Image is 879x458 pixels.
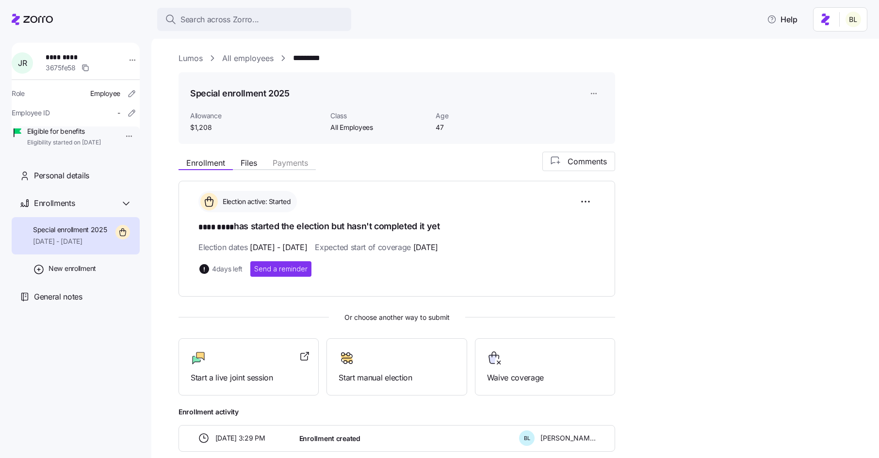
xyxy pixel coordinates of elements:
span: Role [12,89,25,98]
span: Enrollments [34,197,75,209]
span: Files [241,159,257,167]
span: Special enrollment 2025 [33,225,107,235]
button: Send a reminder [250,261,311,277]
span: 4 days left [212,264,243,274]
span: Eligible for benefits [27,126,101,136]
span: Expected start of coverage [315,241,438,253]
span: Or choose another way to submit [179,312,615,323]
span: Class [330,111,428,121]
span: Start manual election [339,372,455,384]
span: B L [524,436,530,441]
a: Lumos [179,52,203,64]
button: Help [759,10,805,29]
span: Comments [568,156,607,167]
span: J R [18,59,27,67]
h1: has started the election but hasn't completed it yet [198,220,595,234]
span: Waive coverage [487,372,603,384]
span: New enrollment [49,264,96,273]
span: Enrollment [186,159,225,167]
span: [PERSON_NAME] [540,433,596,443]
span: All Employees [330,123,428,132]
span: Eligibility started on [DATE] [27,139,101,147]
span: Enrollment created [299,434,360,443]
span: Start a live joint session [191,372,307,384]
span: Payments [273,159,308,167]
span: Employee [90,89,120,98]
span: - [117,108,120,118]
img: 2fabda6663eee7a9d0b710c60bc473af [846,12,861,27]
span: [DATE] - [DATE] [33,237,107,246]
span: Election dates [198,241,307,253]
span: Search across Zorro... [180,14,259,26]
span: Allowance [190,111,323,121]
span: $1,208 [190,123,323,132]
span: [DATE] 3:29 PM [215,433,265,443]
span: General notes [34,291,82,303]
button: Comments [542,152,615,171]
span: Personal details [34,170,89,182]
span: Election active: Started [220,197,291,206]
a: All employees [222,52,274,64]
span: [DATE] - [DATE] [250,241,307,253]
span: Send a reminder [254,264,308,274]
button: Search across Zorro... [157,8,351,31]
span: Help [767,14,798,25]
span: 47 [436,123,533,132]
span: Age [436,111,533,121]
span: 3675fe58 [46,63,76,73]
span: [DATE] [413,241,438,253]
span: Enrollment activity [179,407,615,417]
span: Employee ID [12,108,50,118]
h1: Special enrollment 2025 [190,87,290,99]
